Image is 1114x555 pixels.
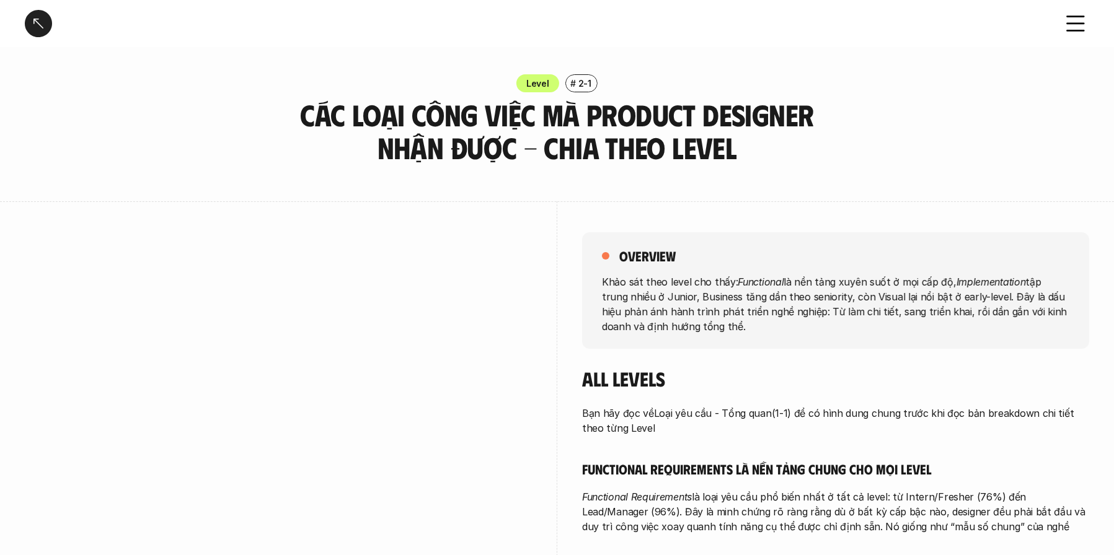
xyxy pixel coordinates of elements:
em: Implementation [957,275,1026,287]
em: Functional Requirements [582,491,692,503]
h3: Các loại công việc mà Product Designer nhận được - Chia theo Level [294,98,821,164]
h5: Functional Requirements là nền tảng chung cho mọi level [582,460,1089,478]
h5: overview [619,247,676,264]
p: Khảo sát theo level cho thấy: là nền tảng xuyên suốt ở mọi cấp độ, tập trung nhiều ở Junior, Busi... [602,274,1069,333]
a: Loại yêu cầu - Tổng quan [654,407,772,419]
p: Level [526,77,549,90]
p: là loại yêu cầu phổ biến nhất ở tất cả level: từ Intern/Fresher (76%) đến Lead/Manager (96%). Đây... [582,489,1089,534]
em: Functional [738,275,784,287]
p: 2-1 [578,77,591,90]
h4: All levels [582,367,1089,390]
h6: # [570,79,576,88]
p: Bạn hãy đọc về (1-1) để có hình dung chung trước khi đọc bản breakdown chi tiết theo từng Level [582,406,1089,435]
